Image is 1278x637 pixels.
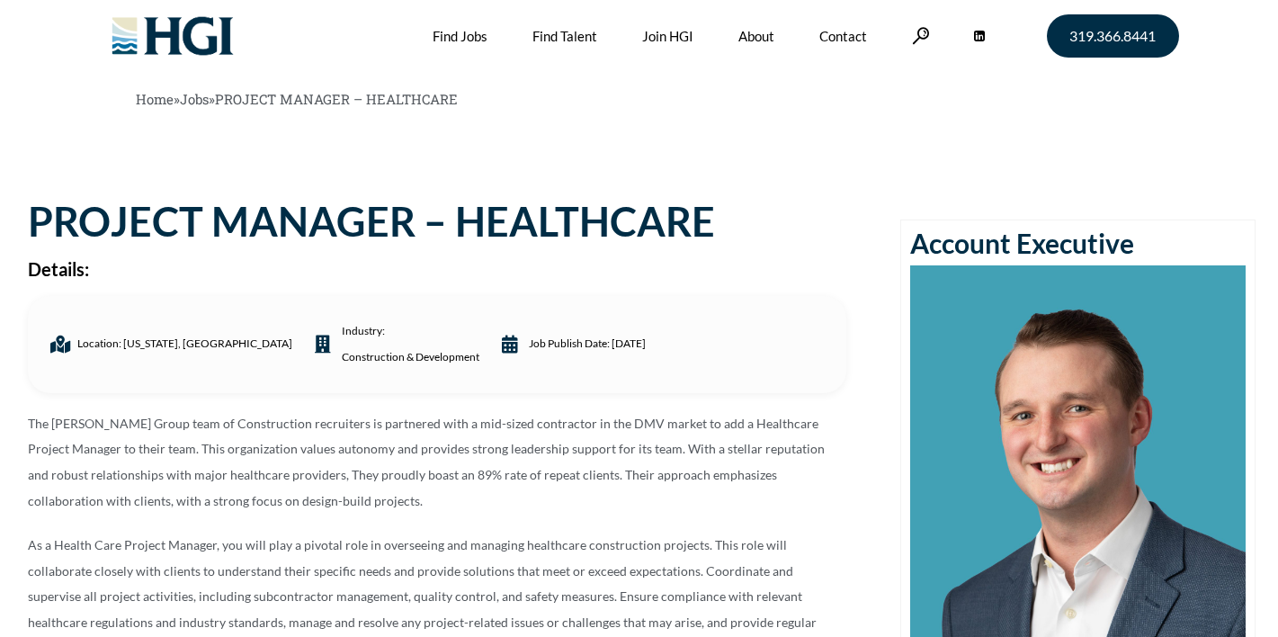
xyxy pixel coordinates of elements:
[215,90,458,108] span: PROJECT MANAGER – HEALTHCARE
[136,90,174,108] a: Home
[1047,14,1179,58] a: 319.366.8441
[180,90,209,108] a: Jobs
[524,331,646,357] span: Job Publish date: [DATE]
[136,90,458,108] span: » »
[342,345,479,371] a: Construction & Development
[28,411,846,515] p: The [PERSON_NAME] Group team of Construction recruiters is partnered with a mid-sized contractor ...
[910,229,1246,256] h2: Account Executive
[1069,29,1156,43] span: 319.366.8441
[337,318,479,371] span: industry:
[73,331,292,357] span: Location: [US_STATE], [GEOGRAPHIC_DATA]
[912,27,930,44] a: Search
[28,202,846,242] h1: PROJECT MANAGER – HEALTHCARE
[28,260,846,278] h2: Details:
